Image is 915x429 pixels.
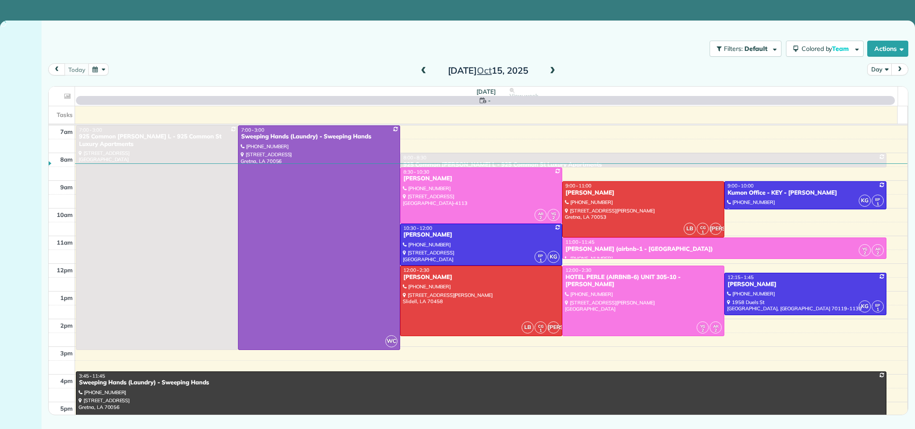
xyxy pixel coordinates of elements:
span: 7am [60,128,73,135]
span: 10am [57,211,73,218]
span: LB [684,223,696,235]
small: 2 [697,326,708,335]
h2: [DATE] 15, 2025 [432,66,544,75]
small: 2 [710,326,721,335]
span: EP [875,303,880,308]
div: [PERSON_NAME] [403,175,560,183]
small: 2 [548,214,559,222]
span: 11am [57,239,73,246]
span: [PERSON_NAME] [710,223,722,235]
button: Colored byTeam [786,41,864,57]
small: 1 [535,256,546,265]
span: 3:45 - 11:45 [79,373,105,379]
div: 925 Common [PERSON_NAME] L - 925 Common St Luxury Apartments [79,133,235,148]
small: 1 [535,326,546,335]
button: prev [48,63,65,75]
div: Sweeping Hands (Laundry) - Sweeping Hands [79,379,884,387]
span: 4pm [60,377,73,384]
span: WC [385,335,397,347]
span: KG [859,195,871,207]
span: AR [875,246,881,251]
button: Actions [867,41,908,57]
span: 7:00 - 3:00 [241,127,264,133]
span: CG [538,324,543,329]
a: Filters: Default [705,41,781,57]
div: [PERSON_NAME] [727,281,884,288]
span: 7:00 - 3:00 [79,127,102,133]
span: CG [700,225,706,230]
small: 2 [535,214,546,222]
span: 12pm [57,267,73,274]
div: Sweeping Hands (Laundry) - Sweeping Hands [241,133,397,141]
button: Filters: Default [710,41,781,57]
span: YG [551,211,556,216]
div: [PERSON_NAME] [403,274,560,281]
span: KG [859,300,871,312]
span: EP [538,253,543,258]
span: 12:00 - 2:30 [403,267,429,273]
span: 9:00 - 10:00 [727,183,753,189]
span: AR [713,324,719,329]
span: 2pm [60,322,73,329]
span: 3pm [60,350,73,357]
small: 2 [872,249,883,258]
div: Kumon Office - KEY - [PERSON_NAME] [727,189,884,197]
small: 2 [859,249,870,258]
span: KG [547,251,560,263]
div: 925 Common [PERSON_NAME] L - 925 Common St Luxury Apartments [403,161,884,169]
span: 10:30 - 12:00 [403,225,432,231]
span: YG [862,246,867,251]
small: 1 [872,305,883,314]
button: Day [867,63,892,75]
span: 9:00 - 11:00 [565,183,591,189]
span: - [488,96,491,105]
button: next [891,63,908,75]
div: HOTEL PERLE (AIRBNB-6) UNIT 305-10 - [PERSON_NAME] [565,274,722,289]
span: EP [875,197,880,202]
span: Oct [477,65,492,76]
small: 1 [697,228,708,237]
small: 1 [872,200,883,208]
span: 8:00 - 8:30 [403,154,426,161]
div: [PERSON_NAME] (airbnb-1 - [GEOGRAPHIC_DATA]) [565,246,884,253]
span: [DATE] [476,88,496,95]
span: 11:00 - 11:45 [565,239,594,245]
span: 9am [60,183,73,191]
span: Default [744,45,768,53]
span: Filters: [724,45,743,53]
span: Colored by [802,45,852,53]
span: LB [522,321,534,333]
span: 12:00 - 2:30 [565,267,591,273]
span: Tasks [57,111,73,118]
span: 5pm [60,405,73,412]
span: 12:15 - 1:45 [727,274,753,280]
span: Team [832,45,850,53]
span: AR [538,211,543,216]
span: YG [700,324,705,329]
button: today [64,63,89,75]
span: 8:30 - 10:30 [403,169,429,175]
div: [PERSON_NAME] [565,189,722,197]
span: 1pm [60,294,73,301]
span: View week [510,92,538,100]
div: [PERSON_NAME] [403,231,560,239]
span: [PERSON_NAME] [547,321,560,333]
span: 8am [60,156,73,163]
